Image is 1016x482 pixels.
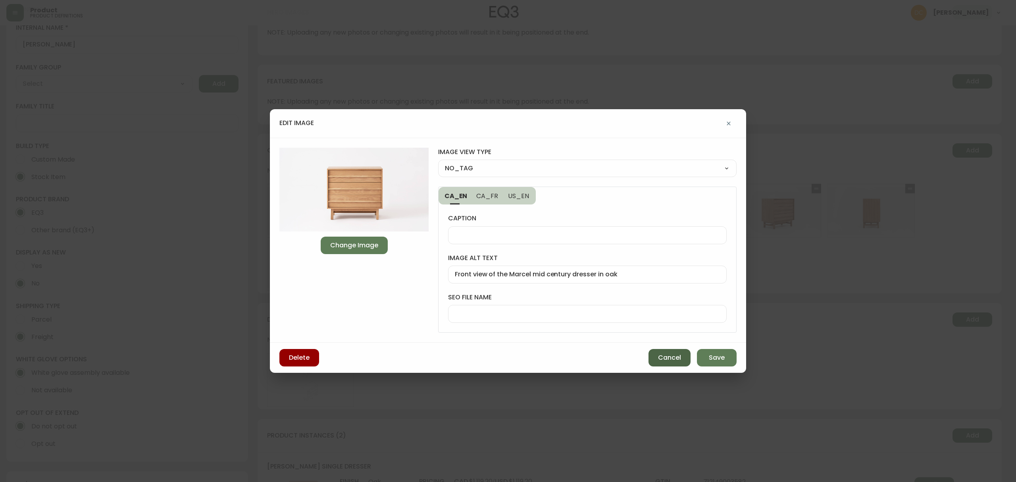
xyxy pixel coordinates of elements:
[697,349,737,366] button: Save
[279,119,314,127] h4: edit image
[658,353,681,362] span: Cancel
[321,237,388,254] button: Change Image
[709,353,725,362] span: Save
[279,148,429,231] img: COMPRESSED.jpg
[648,349,691,366] button: Cancel
[279,349,319,366] button: Delete
[289,353,310,362] span: Delete
[438,148,737,156] label: image view type
[445,192,467,200] span: CA_EN
[448,293,727,302] label: seo file name
[330,241,378,250] span: Change Image
[448,254,727,262] label: image alt text
[508,192,529,200] span: US_EN
[448,214,727,223] label: caption
[476,192,498,200] span: CA_FR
